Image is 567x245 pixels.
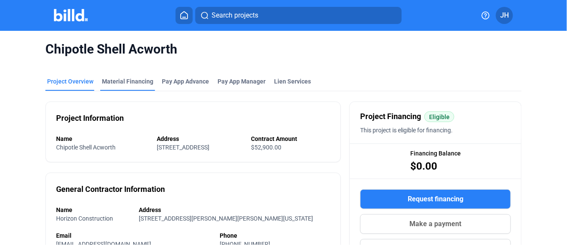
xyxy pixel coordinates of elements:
[56,112,124,124] div: Project Information
[408,194,463,204] span: Request financing
[424,111,454,122] mat-chip: Eligible
[45,41,522,57] span: Chipotle Shell Acworth
[220,231,330,240] div: Phone
[360,214,511,234] button: Make a payment
[56,144,116,151] span: Chipotle Shell Acworth
[54,9,88,21] img: Billd Company Logo
[360,189,511,209] button: Request financing
[251,144,281,151] span: $52,900.00
[410,159,437,173] span: $0.00
[410,219,462,229] span: Make a payment
[102,77,153,86] div: Material Financing
[56,231,211,240] div: Email
[410,149,461,158] span: Financing Balance
[212,10,258,21] span: Search projects
[56,183,165,195] div: General Contractor Information
[157,134,243,143] div: Address
[157,144,210,151] span: [STREET_ADDRESS]
[139,206,330,214] div: Address
[500,10,509,21] span: JH
[195,7,402,24] button: Search projects
[47,77,93,86] div: Project Overview
[139,215,313,222] span: [STREET_ADDRESS][PERSON_NAME][PERSON_NAME][US_STATE]
[162,77,209,86] div: Pay App Advance
[360,127,453,134] span: This project is eligible for financing.
[56,215,113,222] span: Horizon Construction
[274,77,311,86] div: Lien Services
[251,134,330,143] div: Contract Amount
[56,134,149,143] div: Name
[496,7,513,24] button: JH
[360,111,421,122] span: Project Financing
[56,206,130,214] div: Name
[218,77,266,86] span: Pay App Manager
